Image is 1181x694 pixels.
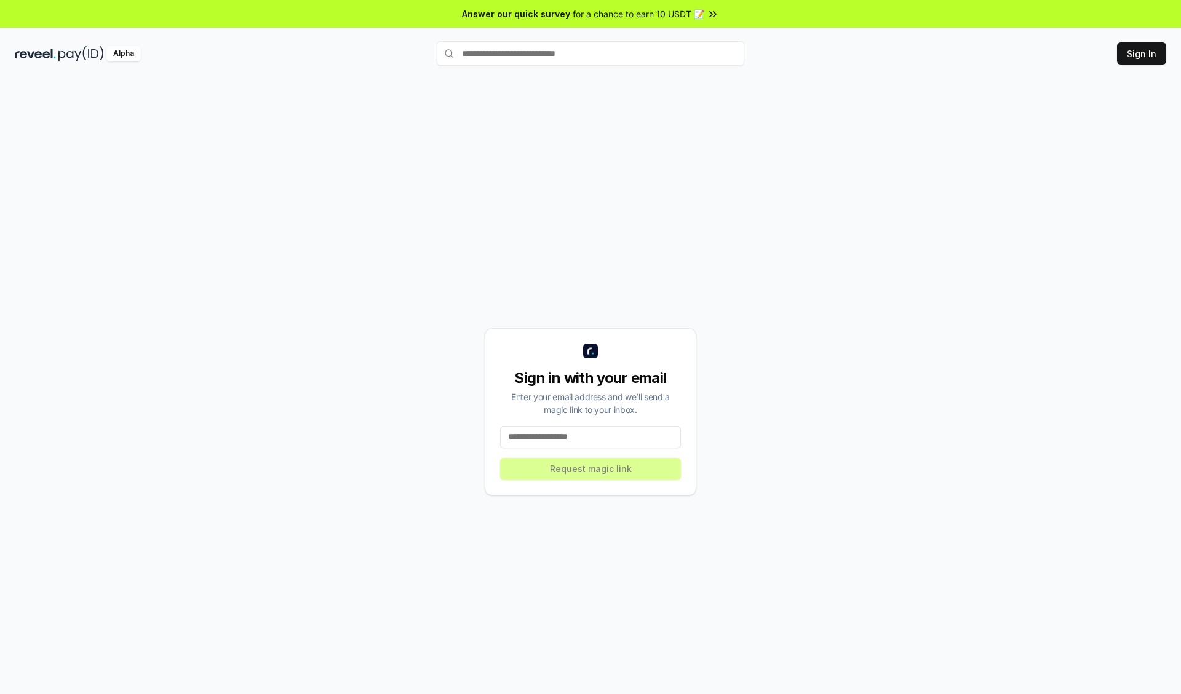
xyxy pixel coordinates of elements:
div: Sign in with your email [500,368,681,388]
span: for a chance to earn 10 USDT 📝 [573,7,704,20]
img: logo_small [583,344,598,358]
div: Alpha [106,46,141,61]
div: Enter your email address and we’ll send a magic link to your inbox. [500,390,681,416]
button: Sign In [1117,42,1166,65]
span: Answer our quick survey [462,7,570,20]
img: pay_id [58,46,104,61]
img: reveel_dark [15,46,56,61]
